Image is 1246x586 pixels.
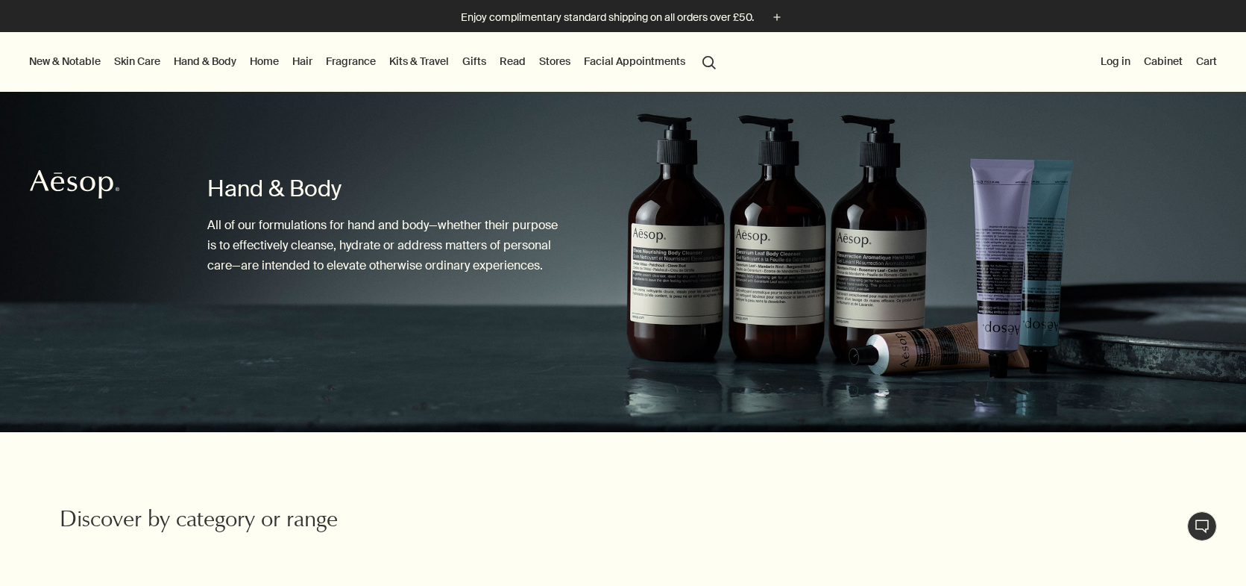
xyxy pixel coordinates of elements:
[497,52,529,71] a: Read
[289,52,315,71] a: Hair
[536,52,573,71] button: Stores
[1141,52,1186,71] a: Cabinet
[26,166,123,207] a: Aesop
[1098,52,1133,71] button: Log in
[111,52,163,71] a: Skin Care
[696,47,723,75] button: Open search
[386,52,452,71] a: Kits & Travel
[323,52,379,71] a: Fragrance
[461,10,754,25] p: Enjoy complimentary standard shipping on all orders over £50.
[247,52,282,71] a: Home
[26,52,104,71] button: New & Notable
[1193,52,1220,71] button: Cart
[1187,511,1217,541] button: Live Assistance
[207,174,563,204] h1: Hand & Body
[30,169,119,199] svg: Aesop
[26,32,723,92] nav: primary
[1098,32,1220,92] nav: supplementary
[461,9,785,26] button: Enjoy complimentary standard shipping on all orders over £50.
[581,52,688,71] a: Facial Appointments
[171,52,239,71] a: Hand & Body
[60,507,435,537] h2: Discover by category or range
[459,52,489,71] a: Gifts
[207,215,563,276] p: All of our formulations for hand and body—whether their purpose is to effectively cleanse, hydrat...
